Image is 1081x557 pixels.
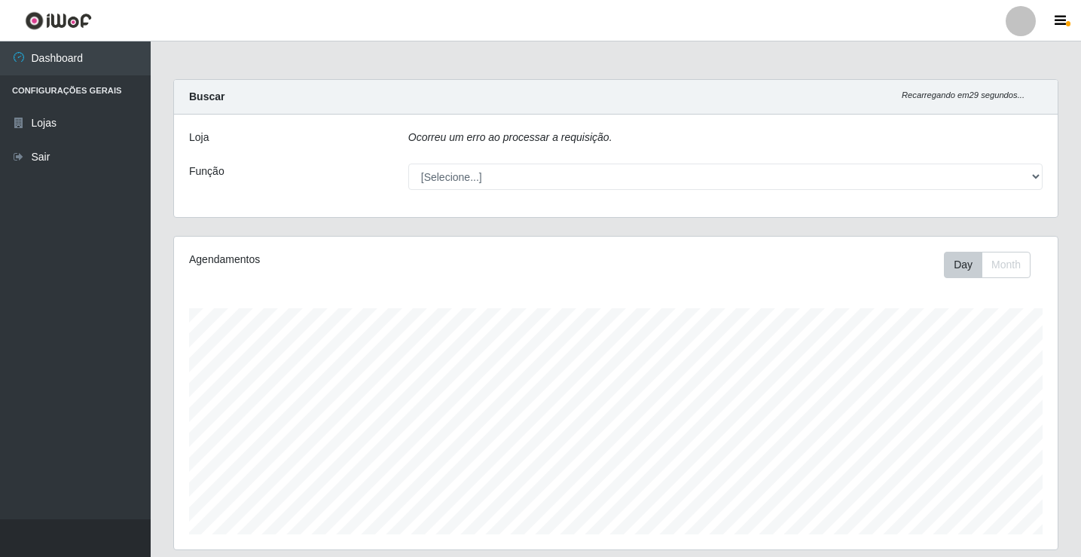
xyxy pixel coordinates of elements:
button: Month [982,252,1031,278]
img: CoreUI Logo [25,11,92,30]
button: Day [944,252,982,278]
div: Toolbar with button groups [944,252,1043,278]
div: Agendamentos [189,252,532,268]
strong: Buscar [189,90,224,103]
i: Ocorreu um erro ao processar a requisição. [408,131,612,143]
label: Loja [189,130,209,145]
label: Função [189,164,224,179]
i: Recarregando em 29 segundos... [902,90,1025,99]
div: First group [944,252,1031,278]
